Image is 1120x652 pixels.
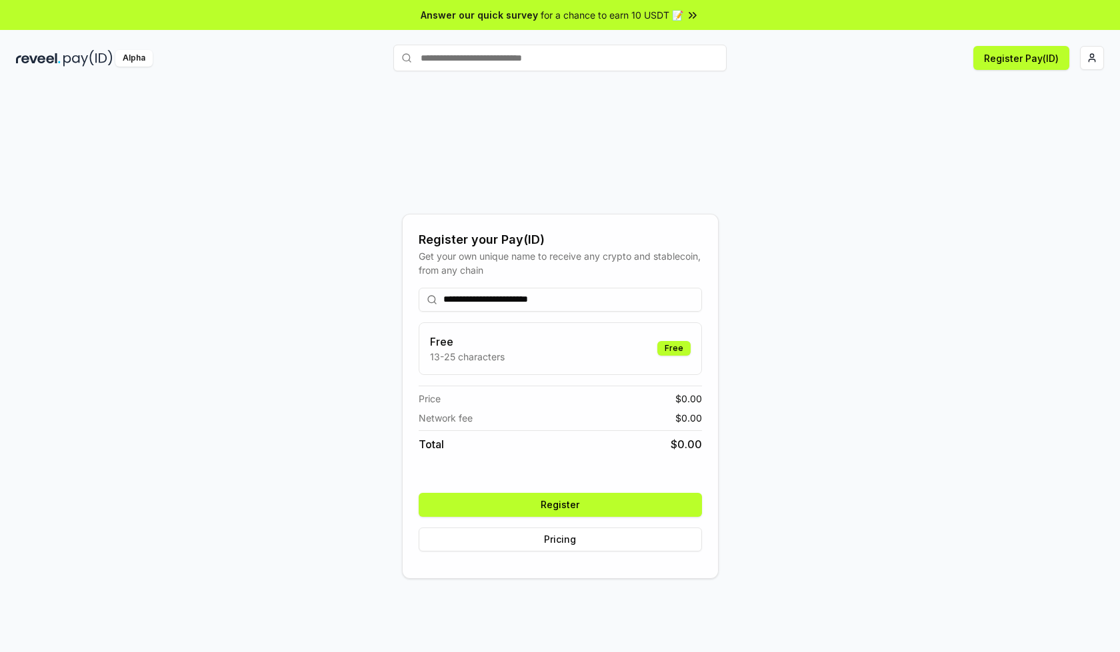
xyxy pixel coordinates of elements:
span: Total [419,436,444,452]
button: Pricing [419,527,702,551]
span: Answer our quick survey [421,8,538,22]
div: Get your own unique name to receive any crypto and stablecoin, from any chain [419,249,702,277]
button: Register Pay(ID) [973,46,1069,70]
p: 13-25 characters [430,350,505,364]
div: Register your Pay(ID) [419,230,702,249]
span: $ 0.00 [675,392,702,406]
div: Free [657,341,691,356]
img: pay_id [63,50,113,67]
h3: Free [430,334,505,350]
span: Network fee [419,411,473,425]
span: Price [419,392,441,406]
div: Alpha [115,50,153,67]
button: Register [419,493,702,517]
span: for a chance to earn 10 USDT 📝 [541,8,683,22]
img: reveel_dark [16,50,61,67]
span: $ 0.00 [671,436,702,452]
span: $ 0.00 [675,411,702,425]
